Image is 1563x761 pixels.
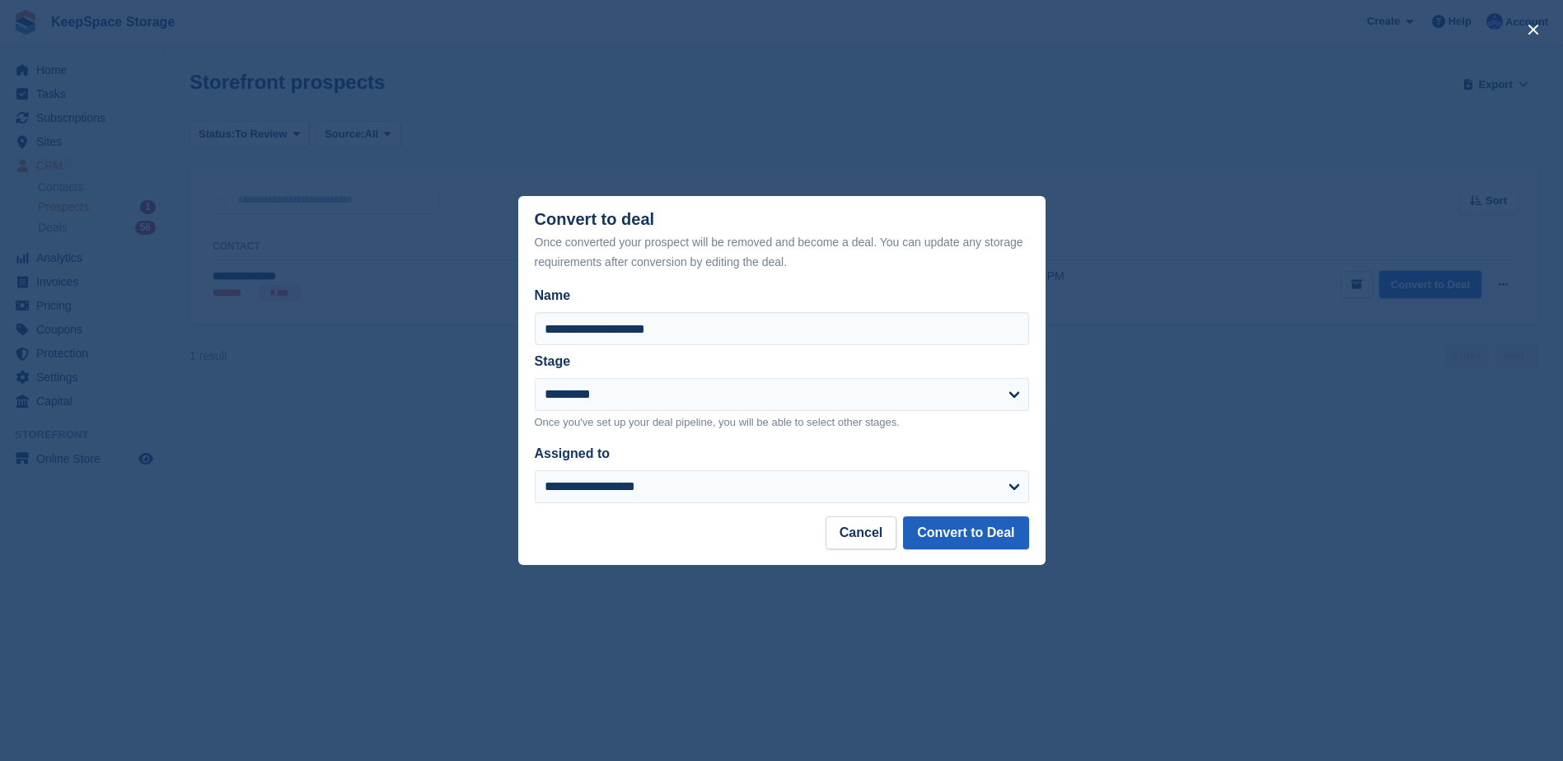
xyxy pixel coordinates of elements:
p: Once you've set up your deal pipeline, you will be able to select other stages. [535,414,1029,431]
div: Once converted your prospect will be removed and become a deal. You can update any storage requir... [535,232,1029,272]
button: Cancel [826,516,896,549]
label: Assigned to [535,446,611,460]
button: close [1520,16,1547,43]
label: Stage [535,354,571,368]
label: Name [535,286,1029,306]
div: Convert to deal [535,210,1029,272]
button: Convert to Deal [903,516,1028,549]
